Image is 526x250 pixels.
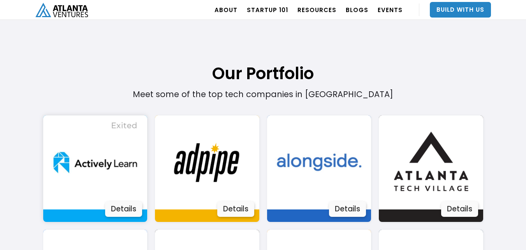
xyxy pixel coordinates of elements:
[441,201,478,217] div: Details
[48,115,142,209] img: Image 3
[217,201,254,217] div: Details
[430,2,491,18] a: Build With Us
[329,201,366,217] div: Details
[384,115,478,209] img: Image 3
[105,201,142,217] div: Details
[160,115,254,209] img: Image 3
[272,115,366,209] img: Image 3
